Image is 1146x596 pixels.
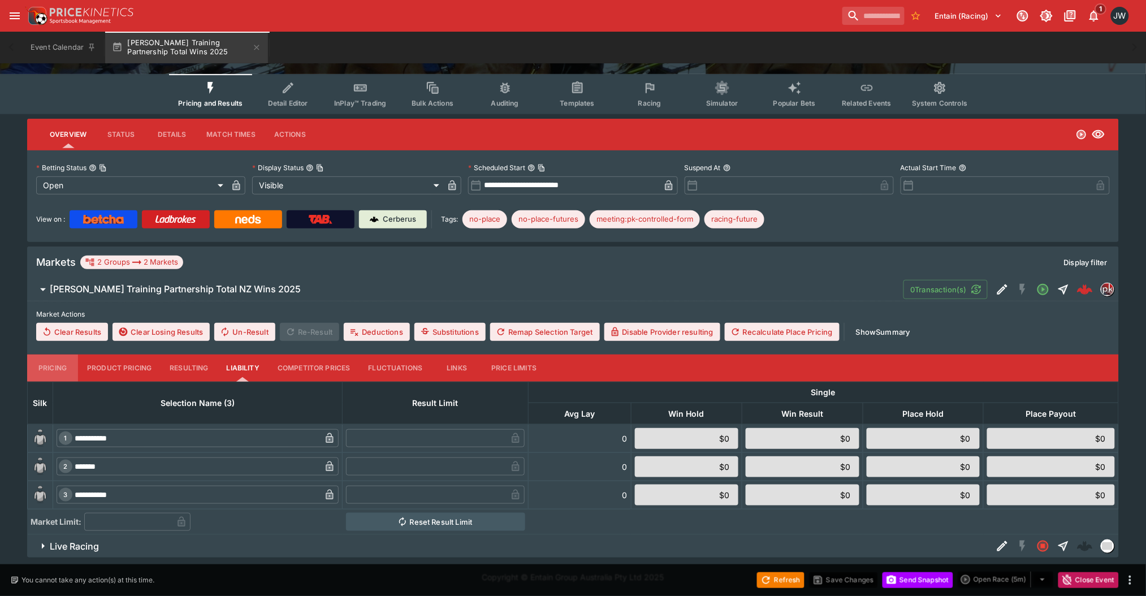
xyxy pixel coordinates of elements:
[468,163,525,172] p: Scheduled Start
[903,280,988,299] button: 0Transaction(s)
[1123,573,1137,587] button: more
[1076,129,1087,140] svg: Open
[723,164,731,172] button: Suspend At
[78,355,161,382] button: Product Pricing
[1013,536,1033,556] button: SGM Disabled
[1101,283,1114,296] img: pricekinetics
[265,121,315,148] button: Actions
[1013,279,1033,300] button: SGM Disabled
[704,214,764,225] span: racing-future
[1033,536,1053,556] button: Closed
[280,323,339,341] span: Re-Result
[867,485,980,506] div: $0
[1053,279,1074,300] button: Straight
[527,164,535,172] button: Scheduled StartCopy To Clipboard
[113,323,210,341] button: Clear Losing Results
[1108,3,1132,28] button: Jayden Wyke
[704,210,764,228] div: Betting Target: cerberus
[36,256,76,269] h5: Markets
[890,407,957,421] span: Place Hold
[41,121,96,148] button: Overview
[958,572,1054,588] div: split button
[1092,128,1105,141] svg: Visible
[987,485,1115,506] div: $0
[36,210,65,228] label: View on :
[235,215,261,224] img: Neds
[441,210,458,228] label: Tags:
[1101,540,1114,552] img: liveracing
[83,215,124,224] img: Betcha
[155,215,196,224] img: Ladbrokes
[316,164,324,172] button: Copy To Clipboard
[89,164,97,172] button: Betting StatusCopy To Clipboard
[992,536,1013,556] button: Edit Detail
[912,99,967,107] span: System Controls
[1111,7,1129,25] div: Jayden Wyke
[656,407,717,421] span: Win Hold
[532,433,628,444] div: 0
[773,99,816,107] span: Popular Bets
[197,121,265,148] button: Match Times
[25,5,47,27] img: PriceKinetics Logo
[27,355,78,382] button: Pricing
[252,176,443,195] div: Visible
[590,210,700,228] div: Betting Target: cerberus
[590,214,700,225] span: meeting:pk-controlled-form
[604,323,720,341] button: Disable Provider resulting
[1053,536,1074,556] button: Straight
[21,575,154,585] p: You cannot take any action(s) at this time.
[512,214,585,225] span: no-place-futures
[1077,282,1093,297] div: bfe002f4-bf5b-42e8-a3dd-7bf7261a30c5
[414,323,486,341] button: Substitutions
[343,382,529,424] th: Result Limit
[62,491,70,499] span: 3
[757,572,805,588] button: Refresh
[36,163,87,172] p: Betting Status
[178,99,243,107] span: Pricing and Results
[31,457,49,476] img: blank-silk.png
[987,428,1115,449] div: $0
[482,355,546,382] button: Price Limits
[512,210,585,228] div: Betting Target: cerberus
[1013,6,1033,26] button: Connected to PK
[36,306,1110,323] label: Market Actions
[269,355,360,382] button: Competitor Prices
[27,535,992,558] button: Live Racing
[529,382,1119,403] th: Single
[901,163,957,172] p: Actual Start Time
[867,428,980,449] div: $0
[538,164,546,172] button: Copy To Clipboard
[1077,282,1093,297] img: logo-cerberus--red.svg
[928,7,1009,25] button: Select Tenant
[85,256,179,269] div: 2 Groups 2 Markets
[50,541,99,552] h6: Live Racing
[344,323,410,341] button: Deductions
[412,99,453,107] span: Bulk Actions
[334,99,386,107] span: InPlay™ Trading
[218,355,269,382] button: Liability
[635,456,738,477] div: $0
[725,323,840,341] button: Recalculate Place Pricing
[867,456,980,477] div: $0
[532,489,628,501] div: 0
[148,396,247,410] span: Selection Name (3)
[214,323,275,341] span: Un-Result
[96,121,146,148] button: Status
[959,164,967,172] button: Actual Start Time
[1058,572,1119,588] button: Close Event
[370,215,379,224] img: Cerberus
[36,323,108,341] button: Clear Results
[552,407,607,421] span: Avg Lay
[842,99,892,107] span: Related Events
[1074,278,1096,301] a: bfe002f4-bf5b-42e8-a3dd-7bf7261a30c5
[638,99,661,107] span: Racing
[987,456,1115,477] div: $0
[36,176,227,195] div: Open
[5,6,25,26] button: open drawer
[685,163,721,172] p: Suspend At
[360,355,432,382] button: Fluctuations
[769,407,836,421] span: Win Result
[24,32,103,63] button: Event Calendar
[161,355,217,382] button: Resulting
